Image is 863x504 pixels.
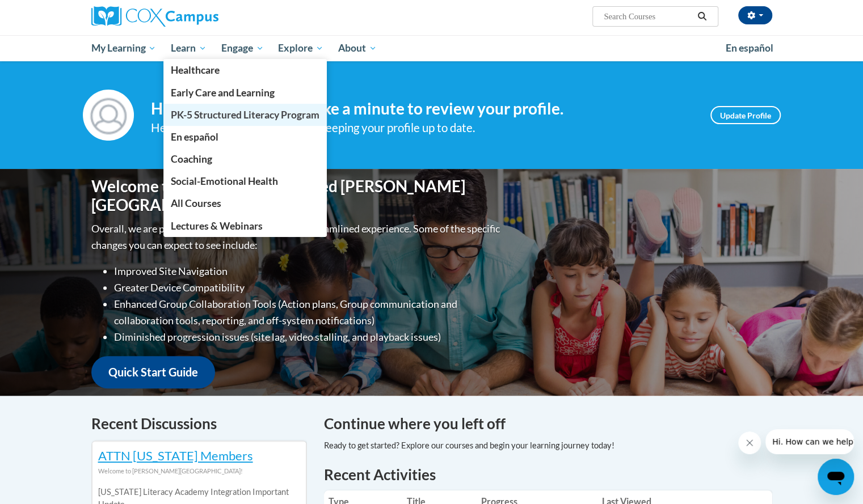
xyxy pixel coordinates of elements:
[738,6,772,24] button: Account Settings
[171,197,221,209] span: All Courses
[271,35,331,61] a: Explore
[114,329,503,345] li: Diminished progression issues (site lag, video stalling, and playback issues)
[163,104,327,126] a: PK-5 Structured Literacy Program
[765,429,854,454] iframe: Message from company
[114,296,503,329] li: Enhanced Group Collaboration Tools (Action plans, Group communication and collaboration tools, re...
[91,41,156,55] span: My Learning
[171,131,218,143] span: En español
[324,413,772,435] h4: Continue where you left off
[338,41,377,55] span: About
[718,36,781,60] a: En español
[98,465,300,477] div: Welcome to [PERSON_NAME][GEOGRAPHIC_DATA]!
[163,215,327,237] a: Lectures & Webinars
[163,59,327,81] a: Healthcare
[114,263,503,279] li: Improved Site Navigation
[163,126,327,148] a: En español
[171,64,220,76] span: Healthcare
[171,153,212,165] span: Coaching
[603,10,693,23] input: Search Courses
[171,175,278,187] span: Social-Emotional Health
[84,35,164,61] a: My Learning
[91,6,218,27] img: Cox Campus
[710,106,781,124] a: Update Profile
[163,35,214,61] a: Learn
[163,148,327,170] a: Coaching
[91,6,307,27] a: Cox Campus
[214,35,271,61] a: Engage
[738,431,761,454] iframe: Close message
[171,87,275,99] span: Early Care and Learning
[221,41,264,55] span: Engage
[331,35,384,61] a: About
[7,8,92,17] span: Hi. How can we help?
[818,459,854,495] iframe: Button to launch messaging window
[151,99,693,118] h4: Hi [PERSON_NAME] ! Take a minute to review your profile.
[171,41,207,55] span: Learn
[726,42,773,54] span: En español
[91,177,503,215] h1: Welcome to the new and improved [PERSON_NAME][GEOGRAPHIC_DATA]
[171,109,319,121] span: PK-5 Structured Literacy Program
[83,90,134,141] img: Profile Image
[171,220,263,232] span: Lectures & Webinars
[91,413,307,435] h4: Recent Discussions
[74,35,789,61] div: Main menu
[91,221,503,253] p: Overall, we are proud to provide you with a more streamlined experience. Some of the specific cha...
[693,10,710,23] button: Search
[91,356,215,388] a: Quick Start Guide
[163,82,327,104] a: Early Care and Learning
[114,279,503,296] li: Greater Device Compatibility
[278,41,323,55] span: Explore
[324,464,772,485] h1: Recent Activities
[163,170,327,192] a: Social-Emotional Health
[151,118,693,137] div: Help improve your experience by keeping your profile up to date.
[163,192,327,214] a: All Courses
[98,448,253,463] a: ATTN [US_STATE] Members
